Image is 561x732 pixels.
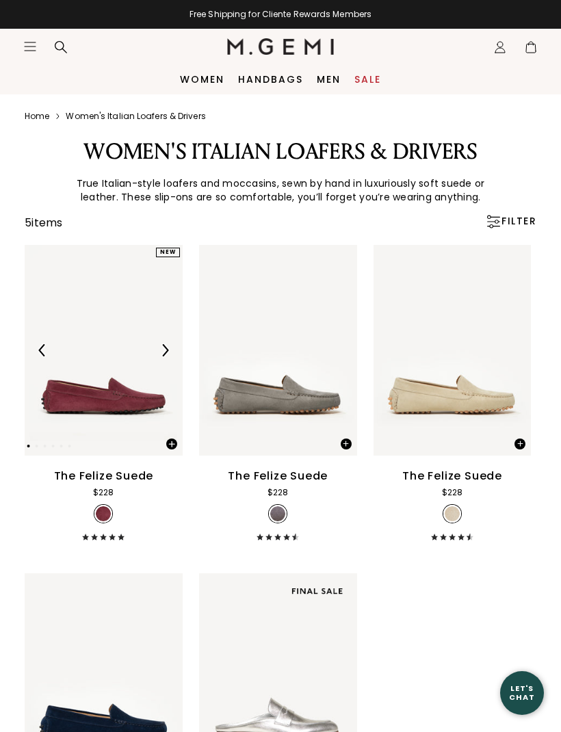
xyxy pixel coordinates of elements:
div: The Felize Suede [402,468,502,484]
img: Previous Arrow [36,344,49,356]
img: final sale tag [285,581,348,601]
img: v_10394_SWATCH_50x.jpg [270,506,285,521]
img: The Felize Suede [25,245,183,456]
div: $228 [268,486,288,499]
img: M.Gemi [227,38,335,55]
div: FILTER [485,215,536,228]
div: WOMEN'S ITALIAN LOAFERS & DRIVERS [41,138,520,166]
div: The Felize Suede [228,468,328,484]
a: Home [25,111,49,122]
a: Sale [354,74,381,85]
div: Let's Chat [500,684,544,701]
a: Previous ArrowNext ArrowThe Felize Suede$228 [25,245,183,540]
div: $228 [93,486,114,499]
button: Open site menu [23,40,37,53]
div: NEW [156,248,180,257]
img: Next Arrow [159,344,171,356]
img: The Felize Suede [199,245,357,456]
a: Women [180,74,224,85]
a: The Felize Suede$228 [199,245,357,540]
a: Men [317,74,341,85]
img: The Felize Suede [374,245,532,456]
span: True Italian-style loafers and moccasins, sewn by hand in luxuriously soft suede or leather. Thes... [77,177,485,204]
div: 5 items [25,215,63,231]
a: The Felize Suede$228 [374,245,532,540]
a: Women's italian loafers & drivers [66,111,205,122]
img: v_05850_SWATCH_50x.jpg [445,506,460,521]
div: $228 [442,486,462,499]
img: Open filters [486,215,500,228]
img: v_5006926020667_SWATCH_50x.jpg [96,506,111,521]
a: Handbags [238,74,303,85]
div: The Felize Suede [54,468,154,484]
